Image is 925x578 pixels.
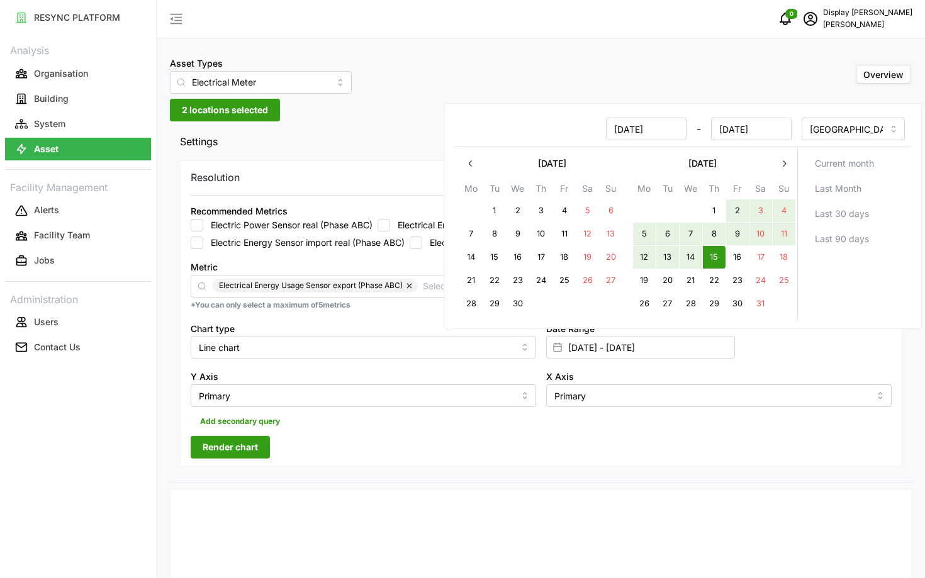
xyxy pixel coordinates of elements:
[461,118,792,140] div: -
[483,199,506,222] button: 1 April 2025
[749,292,772,315] button: 31 May 2025
[5,309,151,335] a: Users
[823,7,912,19] p: Display [PERSON_NAME]
[546,384,892,407] input: Select X axis
[423,279,870,292] input: Select metric
[203,236,405,249] label: Electric Energy Sensor import real (Phase ABC)
[680,269,702,292] button: 21 May 2025
[633,246,656,269] button: 12 May 2025
[5,335,151,360] a: Contact Us
[600,246,622,269] button: 20 April 2025
[34,204,59,216] p: Alerts
[191,204,288,218] div: Recommended Metrics
[553,246,576,269] button: 18 April 2025
[460,269,483,292] button: 21 April 2025
[5,248,151,274] a: Jobs
[507,199,529,222] button: 2 April 2025
[530,269,552,292] button: 24 April 2025
[483,292,506,315] button: 29 April 2025
[680,246,702,269] button: 14 May 2025
[34,92,69,105] p: Building
[803,152,907,175] button: Current month
[703,246,726,269] button: 15 May 2025
[460,292,483,315] button: 28 April 2025
[576,223,599,245] button: 12 April 2025
[815,153,874,174] span: Current month
[680,223,702,245] button: 7 May 2025
[180,126,893,157] span: Settings
[703,269,726,292] button: 22 May 2025
[5,6,151,29] button: RESYNC PLATFORM
[553,199,576,222] button: 4 April 2025
[703,199,726,222] button: 1 May 2025
[803,203,907,225] button: Last 30 days
[773,269,795,292] button: 25 May 2025
[530,223,552,245] button: 10 April 2025
[34,143,59,155] p: Asset
[191,370,218,384] label: Y Axis
[483,246,506,269] button: 15 April 2025
[507,246,529,269] button: 16 April 2025
[576,199,599,222] button: 5 April 2025
[576,181,599,199] th: Sa
[5,136,151,162] a: Asset
[191,336,536,358] input: Select chart type
[34,254,55,267] p: Jobs
[726,223,749,245] button: 9 May 2025
[5,40,151,58] p: Analysis
[219,279,403,292] span: Electrical Energy Usage Sensor export (Phase ABC)
[170,99,280,121] button: 2 locations selected
[507,292,529,315] button: 30 April 2025
[191,170,240,186] p: Resolution
[633,292,656,315] button: 26 May 2025
[823,19,912,31] p: [PERSON_NAME]
[815,228,869,250] span: Last 90 days
[726,199,749,222] button: 2 May 2025
[34,118,65,130] p: System
[656,181,679,199] th: Tu
[815,178,861,199] span: Last Month
[546,370,574,384] label: X Axis
[633,223,656,245] button: 5 May 2025
[600,269,622,292] button: 27 April 2025
[460,223,483,245] button: 7 April 2025
[576,246,599,269] button: 19 April 2025
[5,62,151,85] button: Organisation
[632,181,656,199] th: Mo
[507,269,529,292] button: 23 April 2025
[182,99,268,121] span: 2 locations selected
[702,181,726,199] th: Th
[191,260,218,274] label: Metric
[483,181,506,199] th: Tu
[529,181,552,199] th: Th
[170,157,912,482] div: Settings
[703,292,726,315] button: 29 May 2025
[5,225,151,247] button: Facility Team
[5,311,151,333] button: Users
[815,203,869,225] span: Last 30 days
[5,289,151,308] p: Administration
[546,336,735,358] input: Select date range
[191,436,270,459] button: Render chart
[5,5,151,30] a: RESYNC PLATFORM
[632,152,773,175] button: [DATE]
[576,269,599,292] button: 26 April 2025
[34,67,88,80] p: Organisation
[191,412,289,431] button: Add secondary query
[482,152,622,175] button: [DATE]
[633,269,656,292] button: 19 May 2025
[656,292,679,315] button: 27 May 2025
[203,219,373,231] label: Electric Power Sensor real (Phase ABC)
[553,223,576,245] button: 11 April 2025
[530,199,552,222] button: 3 April 2025
[191,300,892,311] p: *You can only select a maximum of 5 metrics
[553,269,576,292] button: 25 April 2025
[5,138,151,160] button: Asset
[5,111,151,136] a: System
[600,223,622,245] button: 13 April 2025
[772,181,795,199] th: Su
[803,177,907,200] button: Last Month
[390,219,619,231] label: Electrical Energy Usage Sensor absolute (Phase ABC)
[679,181,702,199] th: We
[726,181,749,199] th: Fr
